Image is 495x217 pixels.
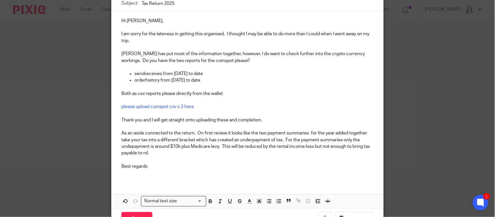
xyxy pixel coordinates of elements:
p: Thank you and I will get straight onto uploading these and completion. [121,117,373,123]
p: orderhistory from [DATE] to date [134,77,373,84]
p: Best regards [121,163,373,170]
a: please upload coinspot csv x 2 here [121,104,194,109]
div: 1 [484,193,490,200]
p: [PERSON_NAME] has put most of the information together, however, I do want to check further into ... [121,51,373,64]
p: Hi [PERSON_NAME], [121,18,373,24]
p: Both as csv reports please directly from the wallet [121,90,373,97]
p: I am sorry for the lateness in getting this organised, I thought I may be able to do more than I ... [121,31,373,44]
p: As an aside connected to the return. On first review it looks like the two payment summaries for ... [121,130,373,156]
div: Search for option [141,196,206,206]
p: sendreceives from [DATE] to date [134,70,373,77]
input: Search for option [179,198,202,205]
span: Normal text size [143,198,178,205]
